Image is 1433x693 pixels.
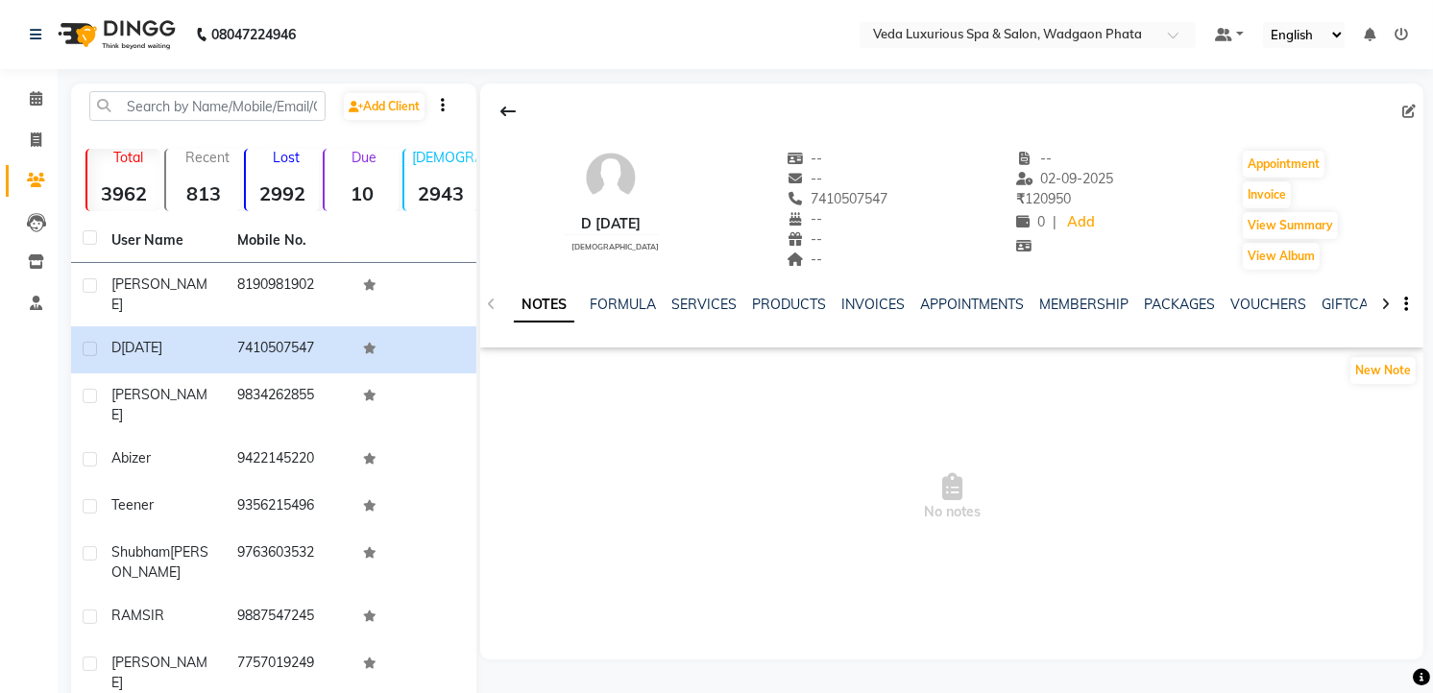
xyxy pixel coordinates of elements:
a: VOUCHERS [1230,296,1306,313]
p: [DEMOGRAPHIC_DATA] [412,149,477,166]
a: Add Client [344,93,425,120]
span: SIR [142,607,164,624]
input: Search by Name/Mobile/Email/Code [89,91,326,121]
p: Recent [174,149,239,166]
span: [PERSON_NAME] [111,386,207,423]
span: -- [787,150,823,167]
td: 9763603532 [226,531,352,594]
span: ₹ [1016,190,1025,207]
strong: 2992 [246,181,319,205]
span: 7410507547 [787,190,888,207]
span: Abizer [111,449,151,466]
a: GIFTCARDS [1322,296,1397,313]
span: No notes [480,401,1423,593]
span: [DATE] [121,339,162,356]
th: User Name [100,219,226,263]
a: MEMBERSHIP [1039,296,1129,313]
span: 0 [1016,213,1045,230]
button: View Album [1243,243,1320,270]
span: [DEMOGRAPHIC_DATA] [571,242,659,251]
span: -- [787,170,823,187]
span: -- [787,210,823,227]
span: -- [787,230,823,248]
a: APPOINTMENTS [920,296,1024,313]
a: INVOICES [841,296,905,313]
span: Teener [111,496,154,514]
a: FORMULA [590,296,656,313]
a: PACKAGES [1144,296,1215,313]
span: d [111,339,121,356]
td: 9356215496 [226,484,352,531]
button: Appointment [1243,151,1324,178]
button: Invoice [1243,181,1291,208]
span: -- [787,251,823,268]
span: [PERSON_NAME] [111,275,207,313]
img: logo [49,8,181,61]
a: PRODUCTS [752,296,826,313]
td: 9834262855 [226,373,352,437]
strong: 2943 [404,181,477,205]
td: 8190981902 [226,263,352,326]
td: 9887547245 [226,594,352,641]
td: 9422145220 [226,437,352,484]
p: Lost [254,149,319,166]
span: RAM [111,607,142,624]
img: avatar [582,149,640,206]
span: 02-09-2025 [1016,170,1114,187]
strong: 3962 [87,181,160,205]
span: | [1053,212,1057,232]
a: SERVICES [671,296,737,313]
span: [PERSON_NAME] [111,654,207,691]
p: Due [328,149,398,166]
a: Add [1064,209,1098,236]
strong: 813 [166,181,239,205]
p: Total [95,149,160,166]
div: d [DATE] [564,214,659,234]
td: 7410507547 [226,326,352,373]
span: 120950 [1016,190,1071,207]
th: Mobile No. [226,219,352,263]
button: New Note [1350,357,1416,384]
a: NOTES [514,288,574,323]
b: 08047224946 [211,8,296,61]
div: Back to Client [488,93,528,130]
button: View Summary [1243,212,1338,239]
span: -- [1016,150,1053,167]
strong: 10 [325,181,398,205]
span: Shubham [111,543,170,561]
